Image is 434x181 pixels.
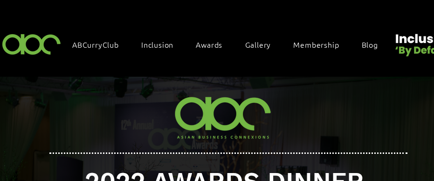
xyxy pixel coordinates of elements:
[137,35,187,54] div: Inclusion
[68,35,133,54] a: ABCurryClub
[362,39,378,50] span: Blog
[289,35,353,54] a: Membership
[241,35,285,54] a: Gallery
[357,35,392,54] a: Blog
[245,39,271,50] span: Gallery
[68,35,392,54] nav: Site
[191,35,236,54] div: Awards
[293,39,339,50] span: Membership
[141,39,173,50] span: Inclusion
[72,39,119,50] span: ABCurryClub
[169,89,279,146] img: ABC-Logo-Blank-Background-01-01-2.png
[196,39,222,50] span: Awards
